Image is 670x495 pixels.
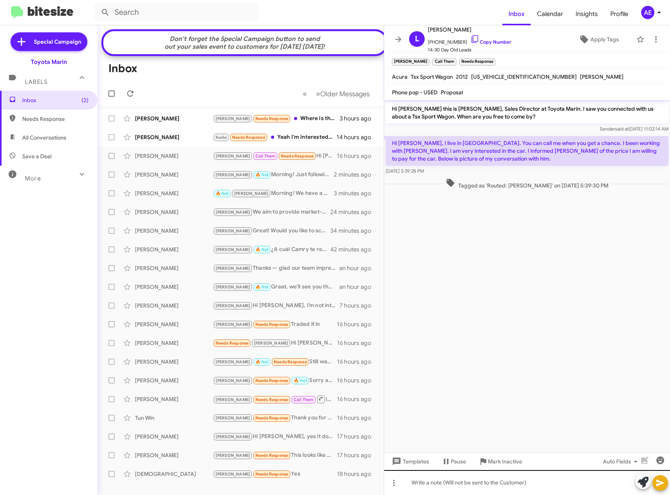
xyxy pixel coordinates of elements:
span: [PERSON_NAME] [216,228,250,233]
span: [PERSON_NAME] [216,415,250,421]
div: Still want me to come by [213,357,337,366]
div: [PERSON_NAME] [135,377,213,384]
div: 42 minutes ago [331,246,378,253]
span: [PERSON_NAME] [216,285,250,290]
span: 🔥 Hot [255,172,269,177]
a: Inbox [502,3,531,25]
span: 🔥 Hot [255,247,269,252]
span: 2012 [456,73,468,80]
span: 14-30 Day Old Leads [428,46,511,54]
span: Calendar [531,3,569,25]
div: Tun Win [135,414,213,422]
span: [PERSON_NAME] [580,73,624,80]
span: Pause [451,454,466,468]
button: Apply Tags [565,32,633,46]
div: an hour ago [339,264,378,272]
div: 24 minutes ago [331,208,378,216]
span: Needs Response [255,378,289,383]
nav: Page navigation example [298,86,374,102]
div: 2 minutes ago [334,171,378,179]
a: Copy Number [470,39,511,45]
span: (2) [82,96,89,104]
button: Next [311,86,374,102]
div: Hi [PERSON_NAME], I’m looking for a 2015 [GEOGRAPHIC_DATA]. I’ve seen the one at your store — I k... [213,339,337,348]
small: [PERSON_NAME] [392,58,429,65]
button: Auto Fields [597,454,647,468]
a: Insights [569,3,604,25]
span: Labels [25,78,48,85]
div: Inbound Call [213,394,337,404]
span: Inbox [22,96,89,104]
div: ¿A cuál Camry te refieres? ¿Qué año, versión, kilometraje y estado tiene? Con esos datos puedo co... [213,245,331,254]
button: Pause [435,454,472,468]
span: Save a Deal [22,152,51,160]
span: More [25,175,41,182]
div: 17 hours ago [337,451,378,459]
span: Kunle [216,135,227,140]
span: Mark Inactive [488,454,522,468]
span: Needs Response [232,135,265,140]
span: Needs Response [255,472,289,477]
div: This looks like good pricing. Can you be more specific - ie identify a car. I like AWD. Gray with... [213,451,337,460]
span: [PERSON_NAME] [216,397,250,402]
span: Special Campaign [34,38,81,46]
div: [PERSON_NAME] [135,208,213,216]
p: Hi [PERSON_NAME] this is [PERSON_NAME], Sales Director at Toyota Marin. I saw you connected with ... [386,102,668,124]
span: Acura [392,73,408,80]
div: 17 hours ago [337,433,378,440]
p: Hi [PERSON_NAME], I live in [GEOGRAPHIC_DATA]. You can call me when you get a chance. I been work... [386,136,668,166]
div: 16 hours ago [337,320,378,328]
div: Thank you for asking me, but I already buying the car [213,414,337,423]
span: [PERSON_NAME] [216,434,250,439]
span: [PERSON_NAME] [216,154,250,159]
div: 16 hours ago [337,377,378,384]
div: Yeah I'm interested in the BMW 328d xdrive wagon you have for sale and I wanted to see if I am ab... [213,133,337,142]
div: 16 hours ago [337,339,378,347]
span: [PERSON_NAME] [216,172,250,177]
div: 18 hours ago [337,470,378,478]
span: » [316,89,320,99]
div: Morning! Just following up on the information [PERSON_NAME] sent to you [DATE]. Did you have a mi... [213,170,334,179]
span: Needs Response [216,341,249,346]
span: 🔥 Hot [255,285,269,290]
input: Search [94,3,258,22]
span: Tsx Sport Wagon [411,73,453,80]
div: 34 minutes ago [331,227,378,235]
div: 3 hours ago [340,115,378,122]
span: [PERSON_NAME] [428,25,511,34]
span: Older Messages [320,90,370,98]
div: [PERSON_NAME] [135,227,213,235]
span: [PERSON_NAME] [216,322,250,327]
span: Needs Response [22,115,89,123]
span: [PERSON_NAME] [254,341,289,346]
div: [PERSON_NAME] [135,395,213,403]
div: AE [641,6,654,19]
span: Auto Fields [603,454,640,468]
span: Needs Response [281,154,314,159]
div: Yes [213,470,337,479]
span: Needs Response [255,415,289,421]
span: « [303,89,307,99]
span: 🔥 Hot [255,359,269,364]
span: 🔥 Hot [294,378,307,383]
span: Needs Response [274,359,307,364]
div: [PERSON_NAME] [135,133,213,141]
span: L [415,33,419,45]
span: [PERSON_NAME] [216,359,250,364]
div: an hour ago [339,283,378,291]
div: 16 hours ago [337,358,378,366]
div: Great, we'll see you then! [213,283,339,292]
div: Toyota Marin [31,58,67,66]
span: [PERSON_NAME] [216,303,250,308]
div: [PERSON_NAME] [135,171,213,179]
span: [DATE] 5:39:28 PM [386,168,424,174]
span: [PERSON_NAME] [216,378,250,383]
div: [PERSON_NAME] [135,302,213,309]
div: [PERSON_NAME] [135,451,213,459]
span: Needs Response [255,322,289,327]
div: [DEMOGRAPHIC_DATA] [135,470,213,478]
span: 🔥 Hot [216,191,229,196]
button: Mark Inactive [472,454,528,468]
